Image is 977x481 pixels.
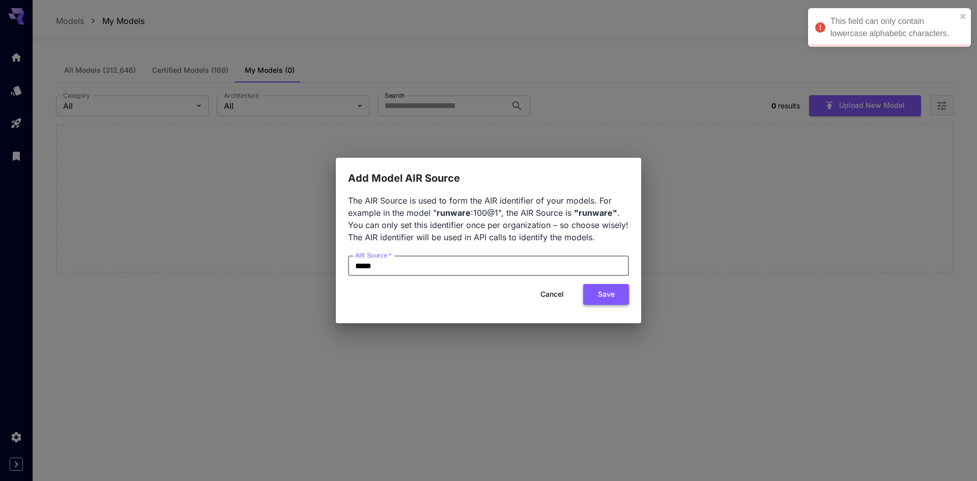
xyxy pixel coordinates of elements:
button: Save [583,284,629,305]
b: "runware" [574,208,617,218]
button: Cancel [529,284,575,305]
button: close [960,12,967,20]
label: AIR Source [355,251,391,260]
span: The AIR Source is used to form the AIR identifier of your models. For example in the model " :100... [348,195,628,242]
div: This field can only contain lowercase alphabetic characters. [830,15,957,40]
h2: Add Model AIR Source [336,158,641,186]
b: runware [437,208,471,218]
